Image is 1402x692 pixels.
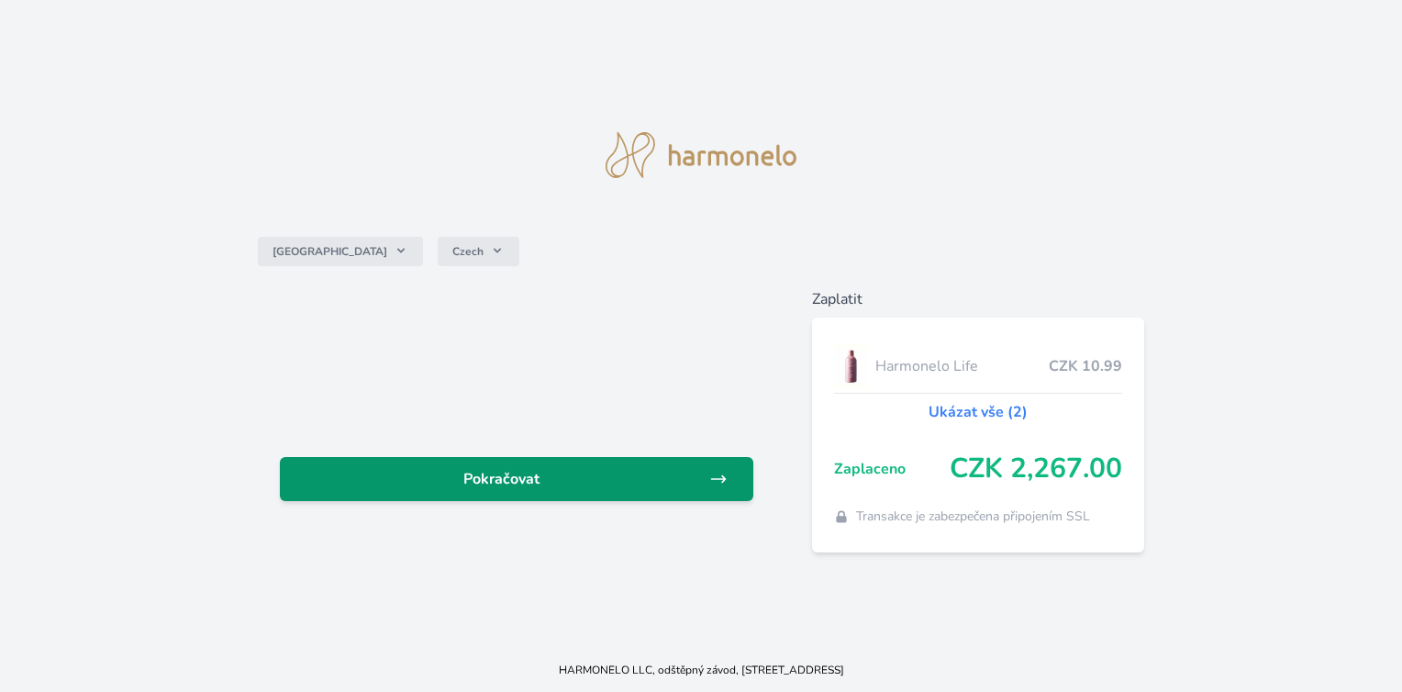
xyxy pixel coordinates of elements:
[812,288,1144,310] h6: Zaplatit
[273,244,387,259] span: [GEOGRAPHIC_DATA]
[438,237,519,266] button: Czech
[834,343,869,389] img: CLEAN_LIFE_se_stinem_x-lo.jpg
[929,401,1028,423] a: Ukázat vše (2)
[295,468,708,490] span: Pokračovat
[1049,355,1122,377] span: CZK 10.99
[856,508,1090,526] span: Transakce je zabezpečena připojením SSL
[834,458,950,480] span: Zaplaceno
[452,244,484,259] span: Czech
[258,237,423,266] button: [GEOGRAPHIC_DATA]
[950,452,1122,486] span: CZK 2,267.00
[280,457,752,501] a: Pokračovat
[606,132,796,178] img: logo.svg
[875,355,1048,377] span: Harmonelo Life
